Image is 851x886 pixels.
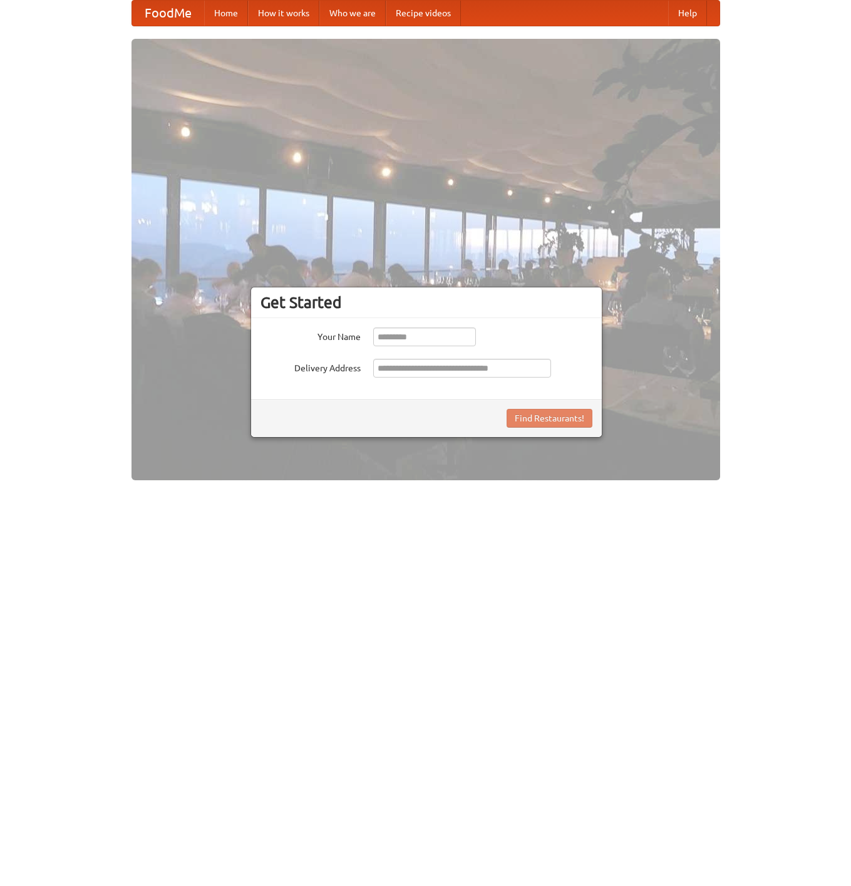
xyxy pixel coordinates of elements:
[260,359,361,374] label: Delivery Address
[507,409,592,428] button: Find Restaurants!
[132,1,204,26] a: FoodMe
[248,1,319,26] a: How it works
[260,293,592,312] h3: Get Started
[260,327,361,343] label: Your Name
[204,1,248,26] a: Home
[319,1,386,26] a: Who we are
[668,1,707,26] a: Help
[386,1,461,26] a: Recipe videos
